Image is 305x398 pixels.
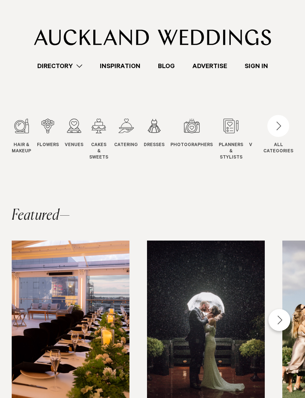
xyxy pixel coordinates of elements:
swiper-slide: 1 / 12 [12,119,37,161]
swiper-slide: 4 / 12 [89,119,114,161]
span: Videographers [249,142,289,149]
swiper-slide: 9 / 12 [249,119,295,161]
span: Planners & Stylists [219,142,243,161]
swiper-slide: 3 / 12 [65,119,89,161]
span: Photographers [170,142,213,149]
a: Photographers [170,119,213,149]
a: Flowers [37,119,59,149]
button: ALLCATEGORIES [263,119,293,153]
span: Hair & Makeup [12,142,31,155]
a: Blog [149,61,184,71]
a: Cakes & Sweets [89,119,108,161]
a: Venues [65,119,83,149]
a: Dresses [144,119,165,149]
span: Catering [114,142,138,149]
swiper-slide: 5 / 12 [114,119,144,161]
a: Inspiration [91,61,149,71]
swiper-slide: 6 / 12 [144,119,170,161]
a: Sign In [236,61,277,71]
a: Videographers [249,119,289,149]
span: Cakes & Sweets [89,142,108,161]
span: Venues [65,142,83,149]
a: Advertise [184,61,236,71]
a: Hair & Makeup [12,119,31,155]
div: ALL CATEGORIES [263,142,293,155]
swiper-slide: 2 / 12 [37,119,65,161]
a: Planners & Stylists [219,119,243,161]
a: Catering [114,119,138,149]
a: Directory [29,61,91,71]
span: Dresses [144,142,165,149]
span: Flowers [37,142,59,149]
swiper-slide: 8 / 12 [219,119,249,161]
img: Auckland Weddings Logo [34,29,271,45]
h2: Featured [12,208,70,223]
swiper-slide: 7 / 12 [170,119,219,161]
